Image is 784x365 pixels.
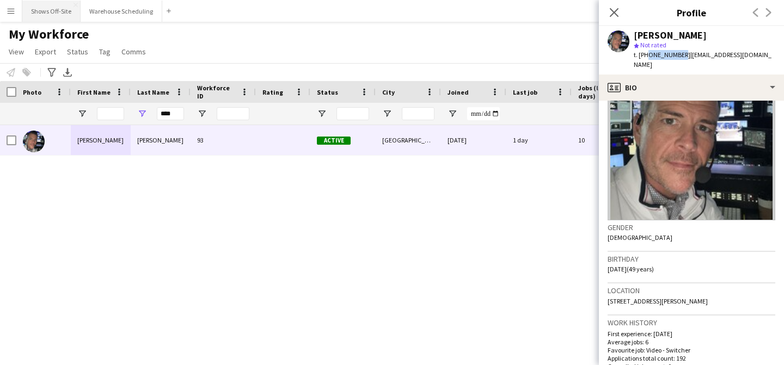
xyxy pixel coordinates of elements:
[640,41,666,49] span: Not rated
[61,66,74,79] app-action-btn: Export XLSX
[634,30,707,40] div: [PERSON_NAME]
[599,75,784,101] div: Bio
[9,26,89,42] span: My Workforce
[608,318,775,327] h3: Work history
[382,109,392,119] button: Open Filter Menu
[63,45,93,59] a: Status
[137,109,147,119] button: Open Filter Menu
[608,233,672,242] span: [DEMOGRAPHIC_DATA]
[191,125,256,155] div: 93
[23,88,41,96] span: Photo
[81,1,162,22] button: Warehouse Scheduling
[608,297,708,305] span: [STREET_ADDRESS][PERSON_NAME]
[77,109,87,119] button: Open Filter Menu
[599,5,784,20] h3: Profile
[317,88,338,96] span: Status
[317,109,327,119] button: Open Filter Menu
[97,107,124,120] input: First Name Filter Input
[99,47,111,57] span: Tag
[137,88,169,96] span: Last Name
[634,51,771,69] span: | [EMAIL_ADDRESS][DOMAIN_NAME]
[77,88,111,96] span: First Name
[441,125,506,155] div: [DATE]
[197,109,207,119] button: Open Filter Menu
[35,47,56,57] span: Export
[382,88,395,96] span: City
[634,51,690,59] span: t. [PHONE_NUMBER]
[448,88,469,96] span: Joined
[197,84,236,100] span: Workforce ID
[608,57,775,220] img: Crew avatar or photo
[262,88,283,96] span: Rating
[95,45,115,59] a: Tag
[71,125,131,155] div: [PERSON_NAME]
[121,47,146,57] span: Comms
[45,66,58,79] app-action-btn: Advanced filters
[22,1,81,22] button: Shows Off-Site
[402,107,434,120] input: City Filter Input
[4,45,28,59] a: View
[131,125,191,155] div: [PERSON_NAME]
[467,107,500,120] input: Joined Filter Input
[572,125,642,155] div: 10
[67,47,88,57] span: Status
[117,45,150,59] a: Comms
[30,45,60,59] a: Export
[608,286,775,295] h3: Location
[513,88,537,96] span: Last job
[608,338,775,346] p: Average jobs: 6
[578,84,623,100] span: Jobs (last 90 days)
[506,125,572,155] div: 1 day
[317,137,351,145] span: Active
[336,107,369,120] input: Status Filter Input
[608,254,775,264] h3: Birthday
[448,109,457,119] button: Open Filter Menu
[217,107,249,120] input: Workforce ID Filter Input
[608,222,775,232] h3: Gender
[23,131,45,152] img: Toby Bohl
[157,107,184,120] input: Last Name Filter Input
[608,346,775,354] p: Favourite job: Video - Switcher
[608,265,654,273] span: [DATE] (49 years)
[608,330,775,338] p: First experience: [DATE]
[608,354,775,362] p: Applications total count: 192
[9,47,24,57] span: View
[376,125,441,155] div: [GEOGRAPHIC_DATA]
